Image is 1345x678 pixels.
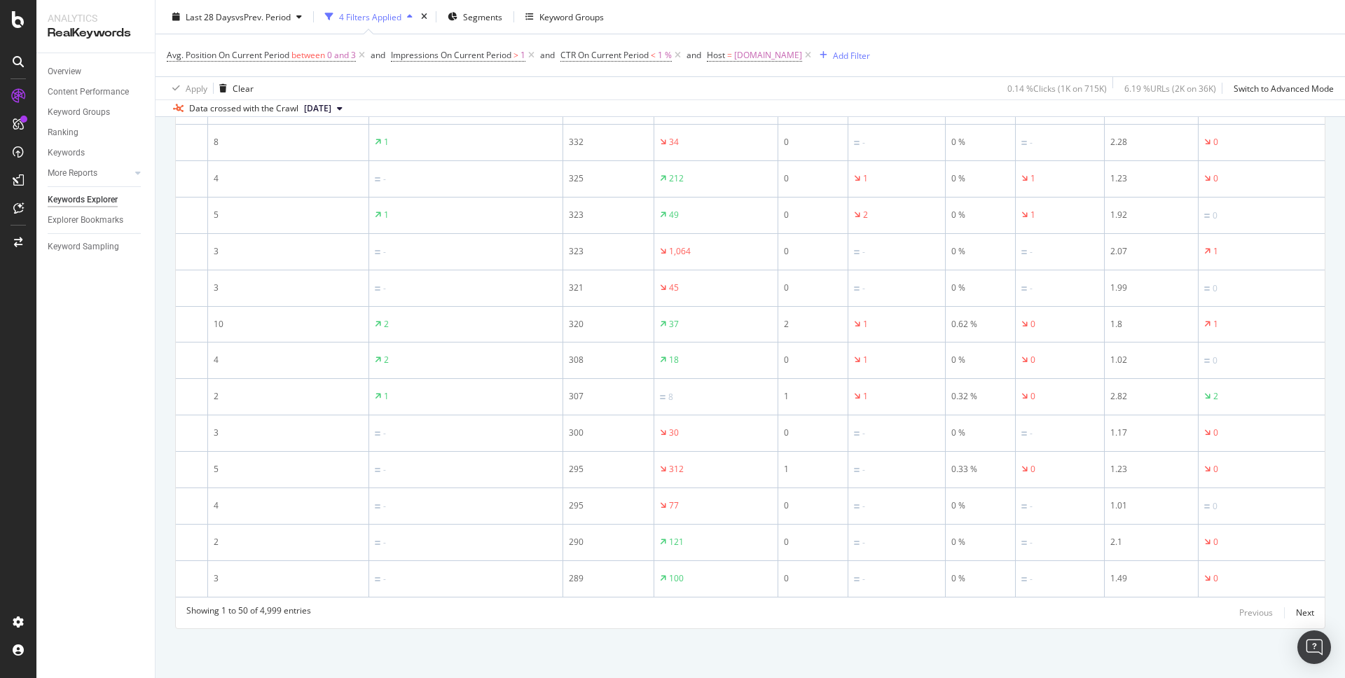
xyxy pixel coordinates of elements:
[1213,536,1218,548] div: 0
[569,209,648,221] div: 323
[784,172,842,185] div: 0
[833,49,870,61] div: Add Filter
[48,64,145,79] a: Overview
[48,64,81,79] div: Overview
[862,427,865,440] div: -
[214,536,363,548] div: 2
[1110,172,1192,185] div: 1.23
[214,499,363,512] div: 4
[569,427,648,439] div: 300
[1030,354,1035,366] div: 0
[862,573,865,586] div: -
[1110,536,1192,548] div: 2.1
[539,11,604,22] div: Keyword Groups
[418,10,430,24] div: times
[854,468,860,472] img: Equal
[375,431,380,436] img: Equal
[862,246,865,258] div: -
[167,6,308,28] button: Last 28 DaysvsPrev. Period
[951,282,1009,294] div: 0 %
[569,172,648,185] div: 325
[863,390,868,403] div: 1
[951,245,1009,258] div: 0 %
[854,541,860,545] img: Equal
[651,49,656,61] span: <
[48,213,145,228] a: Explorer Bookmarks
[1030,573,1033,586] div: -
[854,141,860,145] img: Equal
[854,431,860,436] img: Equal
[862,464,865,476] div: -
[784,463,842,476] div: 1
[383,573,386,586] div: -
[1204,504,1210,509] img: Equal
[304,102,331,115] span: 2025 Aug. 3rd
[1110,390,1192,403] div: 2.82
[383,173,386,186] div: -
[214,245,363,258] div: 3
[784,536,842,548] div: 0
[186,82,207,94] div: Apply
[814,47,870,64] button: Add Filter
[48,240,145,254] a: Keyword Sampling
[951,318,1009,331] div: 0.62 %
[569,136,648,148] div: 332
[214,136,363,148] div: 8
[1110,572,1192,585] div: 1.49
[569,245,648,258] div: 323
[669,209,679,221] div: 49
[863,318,868,331] div: 1
[1030,137,1033,149] div: -
[383,246,386,258] div: -
[48,166,131,181] a: More Reports
[384,390,389,403] div: 1
[1030,537,1033,549] div: -
[1204,286,1210,291] img: Equal
[1030,246,1033,258] div: -
[784,282,842,294] div: 0
[540,48,555,62] button: and
[1213,172,1218,185] div: 0
[214,572,363,585] div: 3
[560,49,649,61] span: CTR On Current Period
[669,318,679,331] div: 37
[668,391,673,403] div: 8
[951,136,1009,148] div: 0 %
[1110,499,1192,512] div: 1.01
[1030,500,1033,513] div: -
[660,395,665,399] img: Equal
[167,49,289,61] span: Avg. Position On Current Period
[214,77,254,99] button: Clear
[707,49,725,61] span: Host
[1030,282,1033,295] div: -
[1021,286,1027,291] img: Equal
[1213,282,1218,295] div: 0
[189,102,298,115] div: Data crossed with the Crawl
[1297,630,1331,664] div: Open Intercom Messenger
[375,577,380,581] img: Equal
[669,245,691,258] div: 1,064
[235,11,291,22] span: vs Prev. Period
[48,11,144,25] div: Analytics
[1228,77,1334,99] button: Switch to Advanced Mode
[214,209,363,221] div: 5
[48,146,85,160] div: Keywords
[48,85,129,99] div: Content Performance
[375,250,380,254] img: Equal
[1124,82,1216,94] div: 6.19 % URLs ( 2K on 36K )
[513,49,518,61] span: >
[1030,463,1035,476] div: 0
[48,125,145,140] a: Ranking
[1213,136,1218,148] div: 0
[48,193,145,207] a: Keywords Explorer
[951,390,1009,403] div: 0.32 %
[1213,318,1218,331] div: 1
[862,137,865,149] div: -
[391,49,511,61] span: Impressions On Current Period
[48,213,123,228] div: Explorer Bookmarks
[687,49,701,61] div: and
[1213,572,1218,585] div: 0
[784,499,842,512] div: 0
[1213,354,1218,367] div: 0
[371,49,385,61] div: and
